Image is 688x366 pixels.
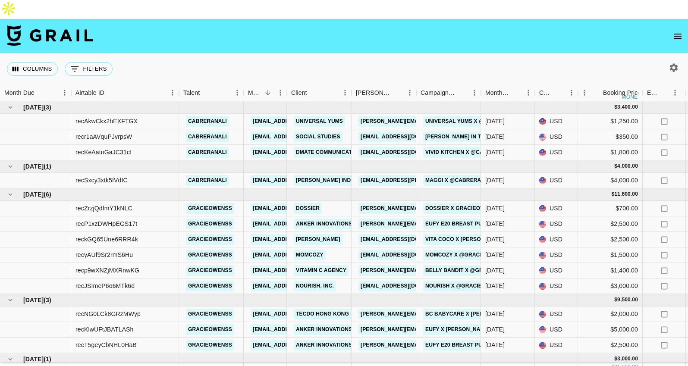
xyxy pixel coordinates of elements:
a: Eufy E20 Breast Pump x [PERSON_NAME] [423,219,543,229]
div: Expenses: Remove Commission? [643,84,686,101]
a: gracieowenss [186,324,234,335]
div: $1,400.00 [578,263,643,278]
a: gracieowenss [186,309,234,319]
div: $2,500.00 [578,338,643,353]
button: hide children [4,353,16,365]
div: $ [614,103,617,111]
span: [DATE] [23,355,44,363]
button: open drawer [669,28,686,45]
a: Anker Innovations Limited [294,340,377,350]
a: [EMAIL_ADDRESS][PERSON_NAME][DOMAIN_NAME] [251,281,391,291]
button: Sort [200,87,212,99]
div: Talent [179,84,244,101]
div: USD [535,338,578,353]
div: Month Due [4,84,35,101]
div: Sep '25 [485,341,505,349]
div: USD [535,263,578,278]
a: [PERSON_NAME][EMAIL_ADDRESS][PERSON_NAME][PERSON_NAME][DOMAIN_NAME] [358,219,587,229]
a: [EMAIL_ADDRESS][PERSON_NAME][DOMAIN_NAME] [251,203,391,214]
button: Sort [307,87,319,99]
a: Vita Coco x [PERSON_NAME] [423,234,507,245]
a: [EMAIL_ADDRESS][PERSON_NAME][DOMAIN_NAME] [251,234,391,245]
button: Menu [58,86,71,99]
a: Eufy x [PERSON_NAME] [423,324,492,335]
div: [PERSON_NAME] [356,84,391,101]
div: $1,500.00 [578,247,643,263]
a: Momcozy x @Gracieowenss [423,250,510,260]
div: recp9wXNZjMXRnwKG [75,266,139,275]
a: Dossier [294,203,322,214]
a: Vitamin C Agency [294,265,349,276]
div: 3,400.00 [617,103,638,111]
div: USD [535,307,578,322]
div: $2,500.00 [578,216,643,232]
a: [PERSON_NAME][EMAIL_ADDRESS][PERSON_NAME][PERSON_NAME][DOMAIN_NAME] [358,340,587,350]
a: Bc Babycare x [PERSON_NAME] [423,309,517,319]
div: USD [535,322,578,338]
a: gracieowenss [186,234,234,245]
button: hide children [4,160,16,172]
a: [EMAIL_ADDRESS][PERSON_NAME][DOMAIN_NAME] [251,219,391,229]
div: Aug '25 [485,250,505,259]
a: [EMAIL_ADDRESS][DOMAIN_NAME] [358,131,455,142]
div: Manager [248,84,262,101]
a: Momcozy [294,250,326,260]
span: [DATE] [23,296,44,304]
div: Airtable ID [71,84,179,101]
a: gracieowenss [186,281,234,291]
a: [PERSON_NAME][EMAIL_ADDRESS][PERSON_NAME][PERSON_NAME][DOMAIN_NAME] [358,324,587,335]
a: cabreranali [186,131,229,142]
div: recAkwCkx2hEXFTGX [75,117,138,125]
span: ( 3 ) [44,296,51,304]
a: [EMAIL_ADDRESS][PERSON_NAME][DOMAIN_NAME] [251,116,391,127]
div: $ [614,355,617,363]
div: Sep '25 [485,310,505,318]
a: [PERSON_NAME][EMAIL_ADDRESS][PERSON_NAME][DOMAIN_NAME] [358,309,543,319]
a: [PERSON_NAME] INDUSTRIES LLC [294,175,388,186]
button: Sort [456,87,468,99]
a: VIVID KITCHEN x @cabreranali [423,147,517,158]
button: Sort [659,87,671,99]
div: $ [614,296,617,303]
button: Select columns [7,62,58,76]
div: Jun '25 [485,148,505,156]
div: $1,250.00 [578,114,643,129]
a: [PERSON_NAME][EMAIL_ADDRESS][DOMAIN_NAME] [358,203,499,214]
button: Sort [591,87,603,99]
div: $5,000.00 [578,322,643,338]
button: Sort [553,87,565,99]
div: USD [535,216,578,232]
a: [EMAIL_ADDRESS][PERSON_NAME][DOMAIN_NAME] [251,147,391,158]
div: Jul '25 [485,176,505,185]
div: USD [535,129,578,145]
div: recT5geyCbNHL0HaB [75,341,137,349]
button: Show filters [65,62,113,76]
div: USD [535,114,578,129]
div: Aug '25 [485,282,505,290]
a: gracieowenss [186,265,234,276]
button: Sort [510,87,522,99]
div: USD [535,278,578,294]
div: Aug '25 [485,219,505,228]
a: TECDO HONG KONG LIMITED [294,309,374,319]
div: USD [535,145,578,160]
div: $2,000.00 [578,307,643,322]
div: 4,000.00 [617,163,638,170]
div: Booking Price [603,84,641,101]
div: recP1xzDWHpEGS17t [75,219,137,228]
div: recr1aAVquPJvrpsW [75,132,132,141]
span: ( 1 ) [44,162,51,171]
span: [DATE] [23,162,44,171]
a: [EMAIL_ADDRESS][PERSON_NAME][DOMAIN_NAME] [251,175,391,186]
div: Booker [352,84,416,101]
a: Universal Yums [294,116,345,127]
div: Month Due [485,84,510,101]
img: Grail Talent [7,25,93,46]
div: Currency [539,84,553,101]
a: gracieowenss [186,340,234,350]
a: Dossier x Gracieowenss [423,203,502,214]
button: Menu [468,86,481,99]
div: Aug '25 [485,235,505,244]
button: hide children [4,101,16,113]
button: Menu [339,86,352,99]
